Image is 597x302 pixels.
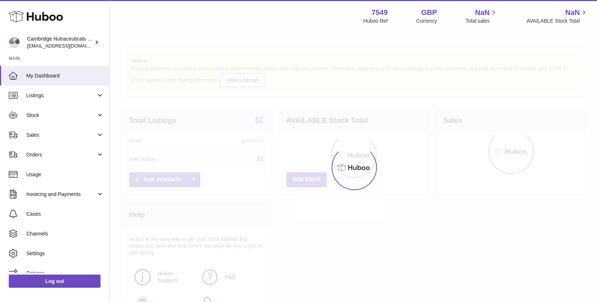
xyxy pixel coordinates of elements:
[371,8,388,18] strong: 7549
[26,250,104,257] span: Settings
[526,8,588,24] a: NaN AVAILABLE Stock Total
[465,8,498,24] a: NaN Total sales
[565,8,580,18] span: NaN
[526,18,588,24] span: AVAILABLE Stock Total
[475,8,490,18] span: NaN
[363,18,388,24] div: Huboo Ref
[26,151,96,158] span: Orders
[26,92,96,99] span: Listings
[26,211,104,218] span: Cases
[416,18,437,24] div: Currency
[26,191,96,198] span: Invoicing and Payments
[9,275,101,288] a: Log out
[26,132,96,139] span: Sales
[465,18,498,24] span: Total sales
[26,230,104,237] span: Channels
[27,35,93,49] div: Cambridge Nutraceuticals Ltd
[26,270,104,277] span: Returns
[26,72,104,79] span: My Dashboard
[26,171,104,178] span: Usage
[421,8,437,18] strong: GBP
[27,43,107,49] span: [EMAIL_ADDRESS][DOMAIN_NAME]
[9,37,20,48] img: qvc@camnutra.com
[26,112,96,119] span: Stock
